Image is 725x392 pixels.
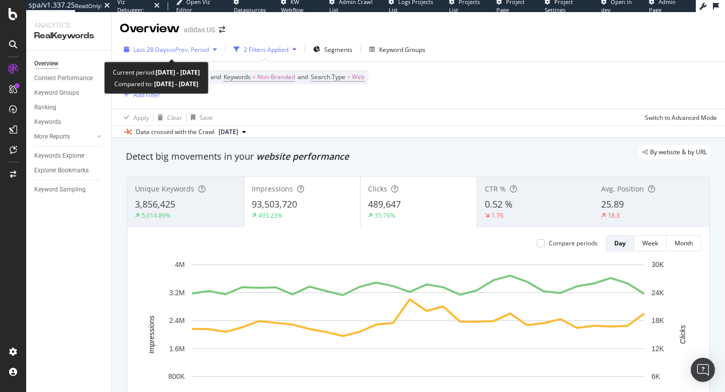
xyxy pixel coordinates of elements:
div: arrow-right-arrow-left [219,26,225,33]
text: Impressions [148,315,156,353]
span: Search Type [311,73,345,81]
div: Keywords [34,117,61,127]
div: adidas US [184,25,215,35]
a: Keyword Sampling [34,184,104,195]
a: More Reports [34,132,94,142]
div: 18.3 [608,211,620,220]
button: Apply [120,109,149,125]
span: CTR % [485,184,506,193]
div: Analytics [34,20,103,30]
span: vs Prev. Period [169,45,209,54]
span: = [347,73,350,81]
button: 2 Filters Applied [230,41,301,57]
button: Keyword Groups [365,41,429,57]
div: Clear [167,113,182,122]
button: Clear [154,109,182,125]
a: Content Performance [34,73,104,84]
button: Switch to Advanced Mode [641,109,717,125]
span: Datasources [234,6,266,14]
text: 800K [168,372,185,380]
span: 2025 Sep. 2nd [219,127,238,137]
button: Save [187,109,213,125]
div: Overview [34,58,58,69]
div: RealKeywords [34,30,103,42]
div: Keywords Explorer [34,151,85,161]
button: [DATE] [214,126,250,138]
div: Save [199,113,213,122]
text: 24K [651,289,665,297]
a: Ranking [34,102,104,113]
button: Day [606,235,634,251]
div: 1.76 [491,211,503,220]
b: [DATE] - [DATE] [153,80,198,88]
span: 93,503,720 [252,198,297,210]
a: Overview [34,58,104,69]
text: 30K [651,260,665,269]
div: Current period: [113,67,200,78]
div: Content Performance [34,73,93,84]
div: Switch to Advanced Mode [645,113,717,122]
div: Apply [133,113,149,122]
div: Explorer Bookmarks [34,165,89,176]
div: Keyword Groups [34,88,79,98]
button: Week [634,235,667,251]
div: Compare periods [549,239,598,247]
div: 5,014.89% [141,211,171,220]
div: 493.23% [258,211,282,220]
span: Keywords [224,73,251,81]
span: Clicks [368,184,387,193]
span: and [298,73,308,81]
text: 4M [175,260,185,269]
text: 1.6M [169,345,185,353]
span: 489,647 [368,198,401,210]
div: Overview [120,20,180,37]
span: Avg. Position [601,184,644,193]
text: 3.2M [169,289,185,297]
button: Last 28 DaysvsPrev. Period [120,41,221,57]
button: Month [667,235,701,251]
span: Last 28 Days [133,45,169,54]
div: Day [614,239,626,247]
b: [DATE] - [DATE] [156,68,200,77]
a: Keywords Explorer [34,151,104,161]
div: Data crossed with the Crawl [136,127,214,137]
div: Compared to: [114,78,198,90]
div: More Reports [34,132,70,142]
div: ReadOnly: [75,2,102,10]
text: 12K [651,345,665,353]
button: Add Filter [120,89,160,101]
text: 2.4M [169,316,185,324]
span: = [252,73,256,81]
span: 0.52 % [485,198,513,210]
a: Keyword Groups [34,88,104,98]
div: legacy label [638,145,711,159]
div: Month [675,239,693,247]
a: Keywords [34,117,104,127]
span: and [210,73,221,81]
div: Ranking [34,102,56,113]
div: Keyword Sampling [34,184,86,195]
text: Clicks [679,325,687,344]
span: Web [352,70,365,84]
text: 18K [651,316,665,324]
span: Impressions [252,184,293,193]
span: By website & by URL [650,149,707,155]
span: 25.89 [601,198,624,210]
a: Explorer Bookmarks [34,165,104,176]
div: Open Intercom Messenger [691,358,715,382]
span: 3,856,425 [135,198,175,210]
button: Segments [309,41,356,57]
span: Unique Keywords [135,184,194,193]
div: Add Filter [133,91,160,99]
span: Non-Branded [257,70,295,84]
div: 2 Filters Applied [244,45,288,54]
div: Week [642,239,658,247]
div: 35.76% [375,211,395,220]
div: Keyword Groups [379,45,425,54]
text: 6K [651,372,661,380]
span: Segments [324,45,352,54]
